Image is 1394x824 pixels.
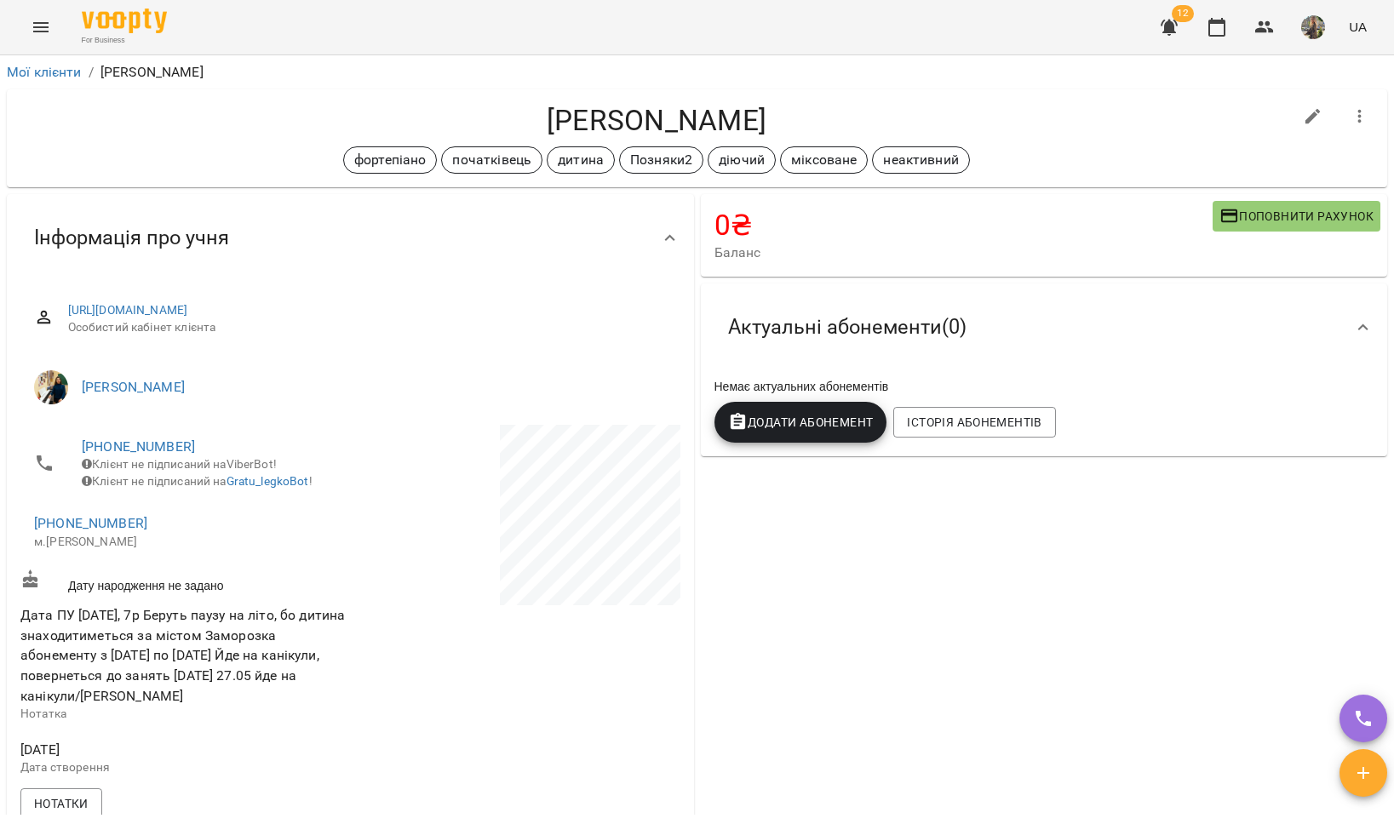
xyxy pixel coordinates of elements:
span: Баланс [714,243,1213,263]
a: Gratu_legkoBot [227,474,309,488]
div: дитина [547,146,615,174]
p: неактивний [883,150,958,170]
img: Вікторія БОГДАН [34,370,68,404]
div: фортепіано [343,146,437,174]
p: Позняки2 [630,150,692,170]
button: Поповнити рахунок [1213,201,1380,232]
a: [PHONE_NUMBER] [34,515,147,531]
p: фортепіано [354,150,426,170]
h4: [PERSON_NAME] [20,103,1293,138]
button: Menu [20,7,61,48]
span: Дата ПУ [DATE], 7р Беруть паузу на літо, бо дитина знаходитиметься за містом Заморозка абонементу... [20,607,345,703]
a: [URL][DOMAIN_NAME] [68,303,188,317]
span: Актуальні абонементи ( 0 ) [728,314,967,340]
span: UA [1349,18,1367,36]
button: Історія абонементів [893,407,1055,438]
a: [PERSON_NAME] [82,379,185,395]
p: міксоване [791,150,857,170]
div: неактивний [872,146,969,174]
div: діючий [708,146,776,174]
p: діючий [719,150,765,170]
img: d95d3a1f5a58f9939815add2f0358ac8.jpg [1301,15,1325,39]
p: Дата створення [20,759,347,776]
div: Інформація про учня [7,194,694,282]
a: [PHONE_NUMBER] [82,438,195,455]
span: Особистий кабінет клієнта [68,319,667,336]
h4: 0 ₴ [714,208,1213,243]
span: Клієнт не підписаний на ! [82,474,313,488]
div: початківець [441,146,542,174]
div: Актуальні абонементи(0) [701,283,1388,371]
div: Позняки2 [619,146,703,174]
span: For Business [82,35,167,46]
div: міксоване [780,146,868,174]
p: м.[PERSON_NAME] [34,534,333,551]
div: Дату народження не задано [17,566,350,598]
img: Voopty Logo [82,9,167,33]
p: дитина [558,150,604,170]
span: 12 [1172,5,1194,22]
span: Додати Абонемент [728,412,874,432]
span: Історія абонементів [907,412,1041,432]
p: [PERSON_NAME] [100,62,204,83]
button: UA [1342,11,1374,43]
button: Додати Абонемент [714,402,887,443]
li: / [89,62,94,83]
button: Нотатки [20,788,102,819]
span: Поповнити рахунок [1219,206,1374,226]
span: Клієнт не підписаний на ViberBot! [82,457,277,471]
div: Немає актуальних абонементів [711,375,1378,398]
a: Мої клієнти [7,64,82,80]
span: Нотатки [34,793,89,814]
p: початківець [452,150,531,170]
span: [DATE] [20,740,347,760]
span: Інформація про учня [34,225,229,251]
p: Нотатка [20,706,347,723]
nav: breadcrumb [7,62,1387,83]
